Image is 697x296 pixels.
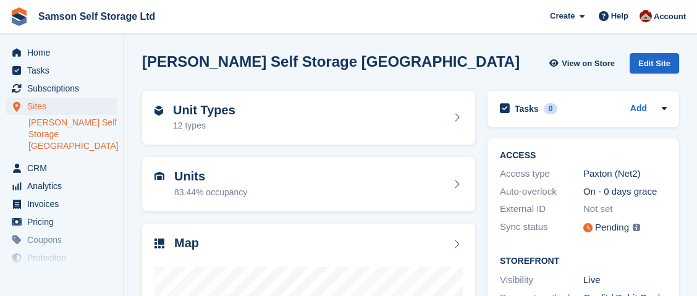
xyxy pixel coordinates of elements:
[33,6,160,27] a: Samson Self Storage Ltd
[6,177,117,195] a: menu
[595,221,629,235] div: Pending
[27,231,101,248] span: Coupons
[142,53,520,70] h2: [PERSON_NAME] Self Storage [GEOGRAPHIC_DATA]
[630,102,647,116] a: Add
[583,185,667,199] div: On - 0 days grace
[27,177,101,195] span: Analytics
[174,169,247,184] h2: Units
[550,10,575,22] span: Create
[154,172,164,180] img: unit-icn-7be61d7bf1b0ce9d3e12c5938cc71ed9869f7b940bace4675aadf7bd6d80202e.svg
[142,91,475,145] a: Unit Types 12 types
[6,195,117,213] a: menu
[154,239,164,248] img: map-icn-33ee37083ee616e46c38cad1a60f524a97daa1e2b2c8c0bc3eb3415660979fc1.svg
[6,267,117,284] a: menu
[500,220,583,235] div: Sync status
[173,103,235,117] h2: Unit Types
[27,62,101,79] span: Tasks
[500,273,583,287] div: Visibility
[142,157,475,211] a: Units 83.44% occupancy
[640,10,652,22] img: Ian
[630,53,679,74] div: Edit Site
[544,103,558,114] div: 0
[654,11,686,23] span: Account
[6,159,117,177] a: menu
[27,213,101,230] span: Pricing
[154,106,163,116] img: unit-type-icn-2b2737a686de81e16bb02015468b77c625bbabd49415b5ef34ead5e3b44a266d.svg
[630,53,679,78] a: Edit Site
[6,80,117,97] a: menu
[6,44,117,61] a: menu
[6,231,117,248] a: menu
[174,236,199,250] h2: Map
[500,256,667,266] h2: Storefront
[174,186,247,199] div: 83.44% occupancy
[6,249,117,266] a: menu
[583,167,667,181] div: Paxton (Net2)
[611,10,628,22] span: Help
[27,80,101,97] span: Subscriptions
[583,202,667,216] div: Not set
[6,213,117,230] a: menu
[500,167,583,181] div: Access type
[583,273,667,287] div: Live
[500,202,583,216] div: External ID
[27,195,101,213] span: Invoices
[547,53,620,74] a: View on Store
[27,159,101,177] span: CRM
[27,267,101,284] span: Settings
[10,7,28,26] img: stora-icon-8386f47178a22dfd0bd8f6a31ec36ba5ce8667c1dd55bd0f319d3a0aa187defe.svg
[515,103,539,114] h2: Tasks
[173,119,235,132] div: 12 types
[27,249,101,266] span: Protection
[562,57,615,70] span: View on Store
[6,62,117,79] a: menu
[27,44,101,61] span: Home
[6,98,117,115] a: menu
[500,151,667,161] h2: ACCESS
[28,117,117,152] a: [PERSON_NAME] Self Storage [GEOGRAPHIC_DATA]
[500,185,583,199] div: Auto-overlock
[27,98,101,115] span: Sites
[633,224,640,231] img: icon-info-grey-7440780725fd019a000dd9b08b2336e03edf1995a4989e88bcd33f0948082b44.svg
